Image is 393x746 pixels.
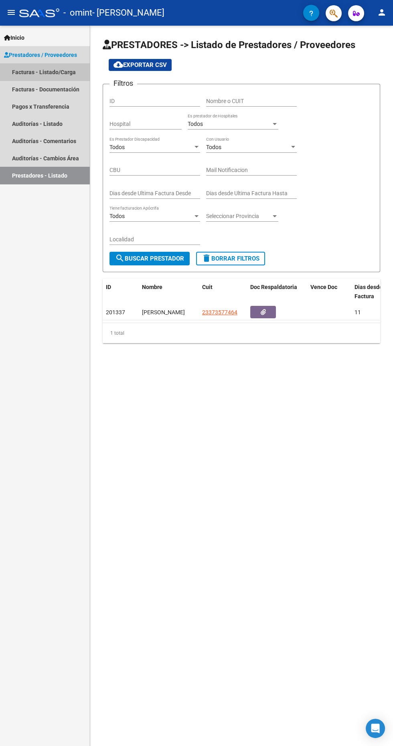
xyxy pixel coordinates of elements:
span: Buscar Prestador [115,255,184,262]
datatable-header-cell: Nombre [139,279,199,305]
span: Todos [109,144,125,150]
span: 11 [355,309,361,315]
datatable-header-cell: ID [103,279,139,305]
div: 1 total [103,323,380,343]
span: Todos [188,121,203,127]
datatable-header-cell: Vence Doc [307,279,351,305]
span: - [PERSON_NAME] [92,4,164,22]
span: Doc Respaldatoria [250,284,297,290]
span: Exportar CSV [113,61,167,69]
span: 23373577464 [202,309,237,315]
h3: Filtros [109,78,137,89]
button: Buscar Prestador [109,252,190,265]
datatable-header-cell: Cuit [199,279,247,305]
mat-icon: person [377,8,387,17]
span: Borrar Filtros [202,255,259,262]
span: Vence Doc [310,284,337,290]
span: Todos [109,213,125,219]
span: Cuit [202,284,213,290]
mat-icon: delete [202,253,211,263]
span: Todos [206,144,221,150]
button: Borrar Filtros [196,252,265,265]
span: Prestadores / Proveedores [4,51,77,59]
span: Nombre [142,284,162,290]
span: - omint [63,4,92,22]
span: 201337 [106,309,125,315]
button: Exportar CSV [109,59,172,71]
mat-icon: search [115,253,125,263]
mat-icon: menu [6,8,16,17]
span: Seleccionar Provincia [206,213,271,220]
span: Inicio [4,33,24,42]
datatable-header-cell: Doc Respaldatoria [247,279,307,305]
div: [PERSON_NAME] [142,308,196,317]
div: Open Intercom Messenger [366,719,385,738]
span: ID [106,284,111,290]
mat-icon: cloud_download [113,60,123,69]
span: PRESTADORES -> Listado de Prestadores / Proveedores [103,39,355,51]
